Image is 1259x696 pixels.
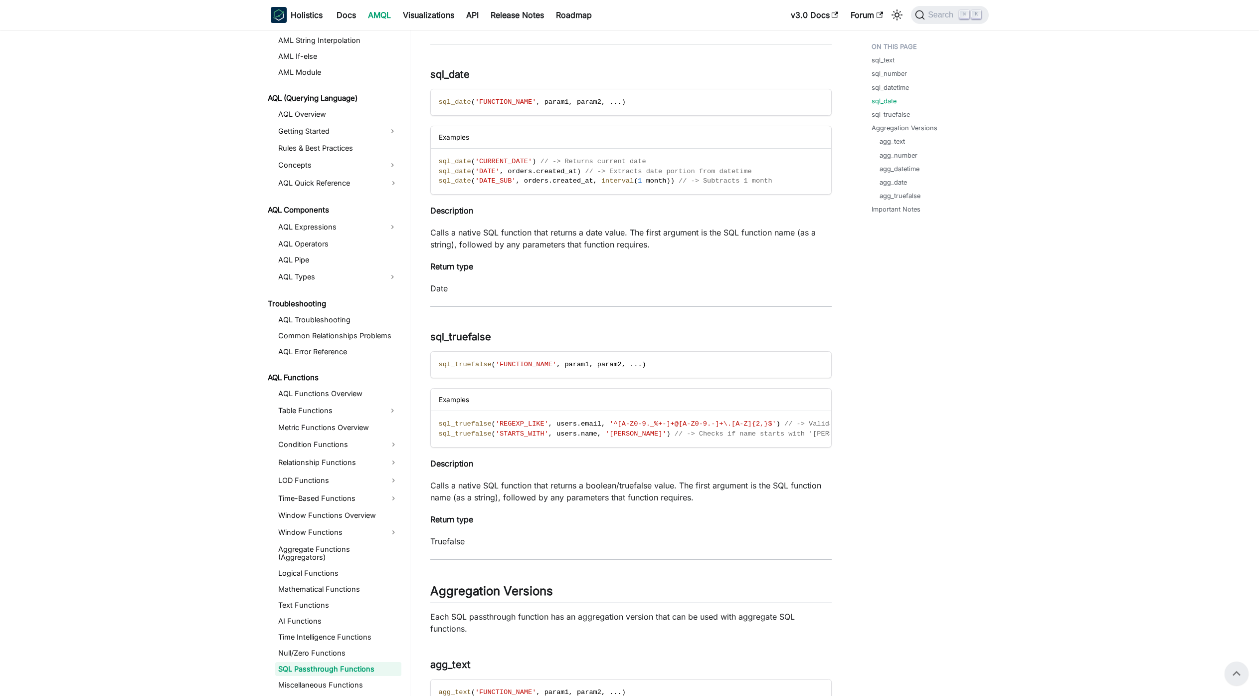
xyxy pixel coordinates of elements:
a: AQL Troubleshooting [275,313,401,327]
a: AI Functions [275,614,401,628]
span: sql_truefalse [439,430,492,438]
span: created_at [552,177,593,185]
a: AQL Types [275,269,383,285]
a: Aggregate Functions (Aggregators) [275,542,401,564]
span: users [556,420,577,428]
a: agg_datetime [880,164,919,174]
span: ( [471,158,475,165]
span: orders [524,177,548,185]
span: . [609,98,613,106]
span: param2 [577,98,601,106]
a: Concepts [275,157,383,173]
h2: Aggregation Versions [430,584,832,603]
span: 'REGEXP_LIKE' [496,420,548,428]
p: Date [430,282,832,294]
a: Time Intelligence Functions [275,630,401,644]
span: . [548,177,552,185]
span: ( [634,177,638,185]
a: sql_datetime [872,83,909,92]
a: LOD Functions [275,472,401,488]
span: sql_truefalse [439,361,492,368]
span: , [593,177,597,185]
a: Rules & Best Practices [275,141,401,155]
span: ) [622,689,626,696]
span: param1 [564,361,589,368]
h3: sql_date [430,68,832,81]
a: AQL Quick Reference [275,175,401,191]
span: . [613,98,617,106]
span: 'CURRENT_DATE' [475,158,532,165]
span: agg_text [439,689,471,696]
span: , [622,361,626,368]
span: param1 [544,98,569,106]
span: , [556,361,560,368]
a: AQL Pipe [275,253,401,267]
span: created_at [536,168,577,175]
a: AQL Error Reference [275,345,401,359]
span: . [532,168,536,175]
button: Expand sidebar category 'AQL Expressions' [383,219,401,235]
a: AML If-else [275,49,401,63]
span: 'FUNCTION_NAME' [496,361,556,368]
span: ( [492,361,496,368]
span: 'DATE_SUB' [475,177,516,185]
span: // -> Checks if name starts with '[PERSON_NAME]' [675,430,870,438]
a: Window Functions Overview [275,508,401,522]
span: // -> Validates email format [784,420,898,428]
span: . [613,689,617,696]
span: param2 [597,361,622,368]
span: ( [492,420,496,428]
span: name [581,430,597,438]
span: ( [492,430,496,438]
span: sql_date [439,158,471,165]
a: Getting Started [275,123,383,139]
span: sql_date [439,98,471,106]
span: sql_date [439,168,471,175]
a: AMQL [362,7,397,23]
span: , [500,168,504,175]
span: orders [508,168,532,175]
a: agg_date [880,178,907,187]
span: . [577,430,581,438]
p: Calls a native SQL function that returns a boolean/truefalse value. The first argument is the SQL... [430,479,832,503]
a: sql_number [872,69,907,78]
button: Scroll back to top [1225,662,1249,686]
a: AML String Interpolation [275,33,401,47]
span: 1 [638,177,642,185]
a: Miscellaneous Functions [275,678,401,692]
span: . [618,98,622,106]
a: Table Functions [275,403,383,419]
span: , [597,430,601,438]
strong: Description [430,206,473,216]
a: AQL Functions [265,371,401,385]
span: sql_truefalse [439,420,492,428]
a: API [460,7,485,23]
span: , [548,430,552,438]
span: ) [666,430,670,438]
button: Switch between dark and light mode (currently light mode) [889,7,905,23]
a: Visualizations [397,7,460,23]
span: ) [671,177,675,185]
strong: Return type [430,514,473,524]
a: AQL Overview [275,107,401,121]
span: . [577,420,581,428]
span: ( [471,177,475,185]
p: Calls a native SQL function that returns a date value. The first argument is the SQL function nam... [430,227,832,250]
a: AQL Operators [275,237,401,251]
span: // -> Returns current date [540,158,646,165]
a: Forum [845,7,889,23]
h3: agg_text [430,659,832,671]
kbd: ⌘ [959,10,969,19]
span: ) [666,177,670,185]
a: Roadmap [550,7,598,23]
a: sql_date [872,96,897,106]
span: 'DATE' [475,168,500,175]
span: 'STARTS_WITH' [496,430,548,438]
button: Search (Command+K) [911,6,988,24]
span: ) [776,420,780,428]
span: . [609,689,613,696]
img: Holistics [271,7,287,23]
span: . [618,689,622,696]
span: ) [642,361,646,368]
a: Troubleshooting [265,297,401,311]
